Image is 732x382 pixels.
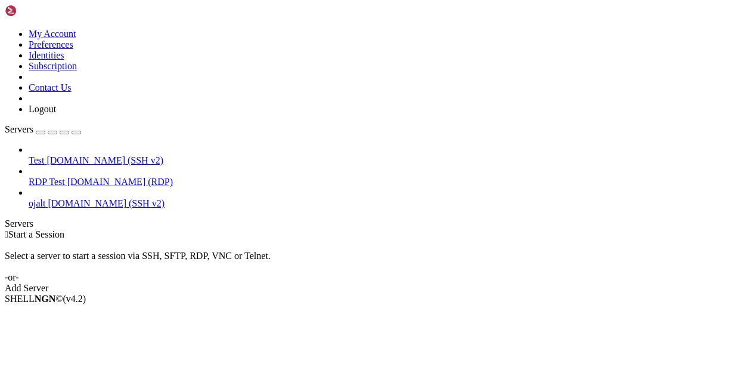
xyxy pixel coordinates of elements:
li: RDP Test [DOMAIN_NAME] (RDP) [29,166,727,187]
span: ojalt [29,198,45,208]
span: [DOMAIN_NAME] (SSH v2) [48,198,165,208]
a: ojalt [DOMAIN_NAME] (SSH v2) [29,198,727,209]
div: Select a server to start a session via SSH, SFTP, RDP, VNC or Telnet. -or- [5,240,727,283]
a: Logout [29,104,56,114]
a: Preferences [29,39,73,50]
li: ojalt [DOMAIN_NAME] (SSH v2) [29,187,727,209]
span:  [5,229,8,239]
a: Contact Us [29,82,72,93]
span: SHELL © [5,294,86,304]
a: Test [DOMAIN_NAME] (SSH v2) [29,155,727,166]
img: Shellngn [5,5,73,17]
div: Add Server [5,283,727,294]
b: NGN [35,294,56,304]
span: RDP Test [29,177,65,187]
a: Identities [29,50,64,60]
span: Servers [5,124,33,134]
span: Start a Session [8,229,64,239]
li: Test [DOMAIN_NAME] (SSH v2) [29,144,727,166]
div: Servers [5,218,727,229]
span: 4.2.0 [63,294,86,304]
a: My Account [29,29,76,39]
span: Test [29,155,44,165]
a: Servers [5,124,81,134]
span: [DOMAIN_NAME] (RDP) [67,177,173,187]
span: [DOMAIN_NAME] (SSH v2) [46,155,163,165]
a: Subscription [29,61,77,71]
a: RDP Test [DOMAIN_NAME] (RDP) [29,177,727,187]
